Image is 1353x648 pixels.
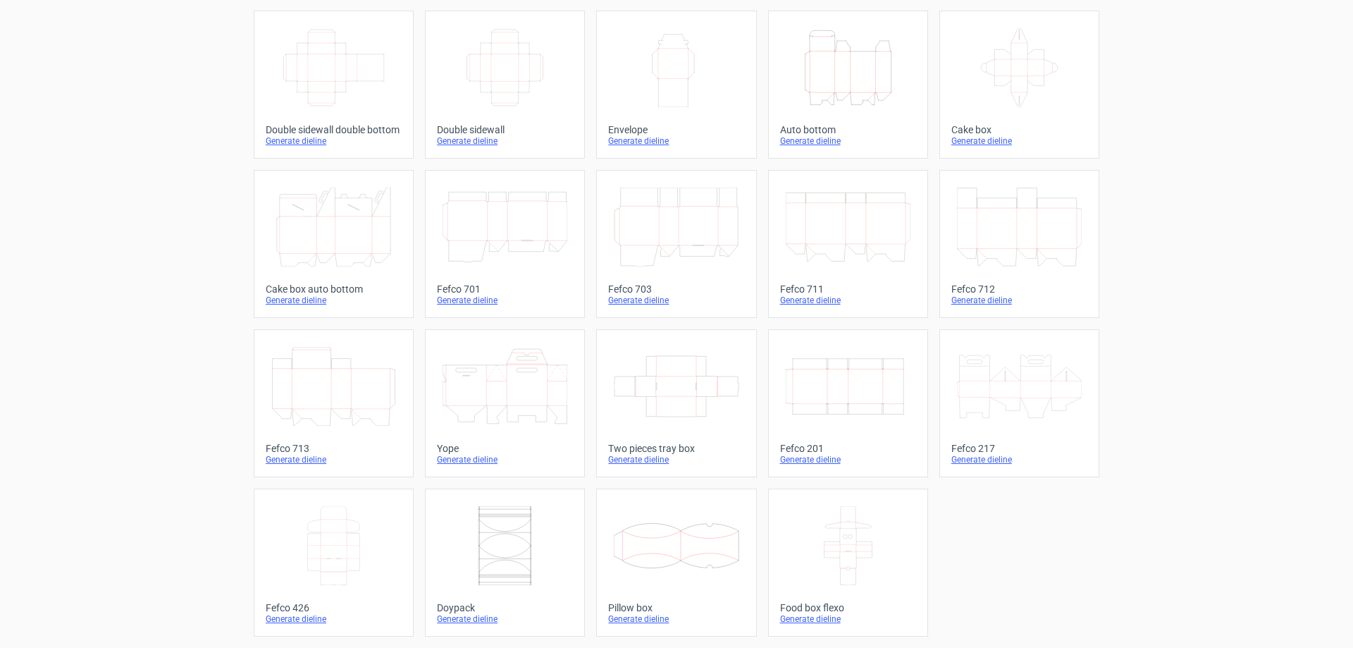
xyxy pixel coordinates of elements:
div: Fefco 703 [608,283,744,295]
div: Generate dieline [608,295,744,306]
div: Generate dieline [437,135,573,147]
div: Cake box auto bottom [266,283,402,295]
div: Auto bottom [780,124,916,135]
a: Pillow boxGenerate dieline [596,489,756,637]
div: Cake box [951,124,1087,135]
a: Fefco 703Generate dieline [596,170,756,318]
a: DoypackGenerate dieline [425,489,585,637]
a: Two pieces tray boxGenerate dieline [596,329,756,477]
div: Fefco 713 [266,443,402,454]
div: Food box flexo [780,602,916,613]
a: Double sidewall double bottomGenerate dieline [254,11,414,159]
div: Generate dieline [951,295,1087,306]
div: Generate dieline [266,295,402,306]
div: Pillow box [608,602,744,613]
div: Generate dieline [608,454,744,465]
div: Fefco 217 [951,443,1087,454]
a: Fefco 711Generate dieline [768,170,928,318]
div: Two pieces tray box [608,443,744,454]
a: Food box flexoGenerate dieline [768,489,928,637]
div: Generate dieline [951,454,1087,465]
a: Cake box auto bottomGenerate dieline [254,170,414,318]
div: Generate dieline [608,135,744,147]
div: Generate dieline [780,613,916,625]
a: Cake boxGenerate dieline [939,11,1099,159]
div: Generate dieline [266,613,402,625]
div: Generate dieline [951,135,1087,147]
a: Double sidewallGenerate dieline [425,11,585,159]
div: Fefco 426 [266,602,402,613]
div: Generate dieline [780,295,916,306]
a: Fefco 426Generate dieline [254,489,414,637]
div: Generate dieline [780,135,916,147]
div: Yope [437,443,573,454]
a: EnvelopeGenerate dieline [596,11,756,159]
div: Doypack [437,602,573,613]
div: Generate dieline [266,454,402,465]
div: Generate dieline [780,454,916,465]
a: Fefco 201Generate dieline [768,329,928,477]
div: Fefco 711 [780,283,916,295]
a: YopeGenerate dieline [425,329,585,477]
div: Fefco 712 [951,283,1087,295]
a: Fefco 217Generate dieline [939,329,1099,477]
div: Generate dieline [266,135,402,147]
div: Fefco 701 [437,283,573,295]
a: Auto bottomGenerate dieline [768,11,928,159]
div: Double sidewall double bottom [266,124,402,135]
div: Generate dieline [608,613,744,625]
div: Generate dieline [437,295,573,306]
a: Fefco 701Generate dieline [425,170,585,318]
div: Envelope [608,124,744,135]
a: Fefco 712Generate dieline [939,170,1099,318]
div: Fefco 201 [780,443,916,454]
div: Generate dieline [437,613,573,625]
div: Generate dieline [437,454,573,465]
div: Double sidewall [437,124,573,135]
a: Fefco 713Generate dieline [254,329,414,477]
